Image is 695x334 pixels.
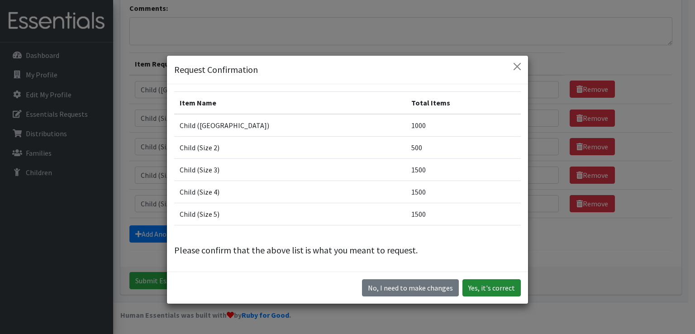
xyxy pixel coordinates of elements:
button: Close [510,59,524,74]
th: Total Items [406,92,521,115]
td: Child (Size 3) [174,159,406,181]
td: 1500 [406,159,521,181]
td: 1500 [406,181,521,203]
td: Child (Size 5) [174,203,406,225]
p: Please confirm that the above list is what you meant to request. [174,243,521,257]
h5: Request Confirmation [174,63,258,76]
td: Child (Size 4) [174,181,406,203]
th: Item Name [174,92,406,115]
button: No I need to make changes [362,279,459,296]
td: 1000 [406,114,521,137]
td: Child (Size 2) [174,137,406,159]
td: Child ([GEOGRAPHIC_DATA]) [174,114,406,137]
td: 500 [406,137,521,159]
td: 1500 [406,203,521,225]
button: Yes, it's correct [462,279,521,296]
